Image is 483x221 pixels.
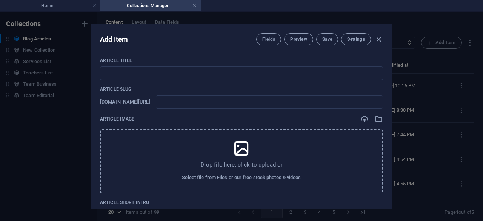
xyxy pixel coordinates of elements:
[100,86,383,92] p: Article Slug
[284,33,313,45] button: Preview
[200,161,283,168] p: Drop file here, click to upload or
[182,173,301,182] span: Select file from Files or our free stock photos & videos
[180,172,303,184] button: Select file from Files or our free stock photos & videos
[100,116,134,122] p: Article Image
[100,199,383,206] p: Article Short Intro
[256,33,281,45] button: Fields
[262,36,275,42] span: Fields
[100,35,128,44] h2: Add Item
[316,33,338,45] button: Save
[100,57,383,63] p: Article Title
[322,36,332,42] span: Save
[290,36,307,42] span: Preview
[100,97,151,107] h6: Slug is the URL under which this item can be found, so it must be unique.
[375,115,383,123] i: Select from file manager or stock photos
[341,33,371,45] button: Settings
[100,2,201,10] h4: Collections Manager
[347,36,365,42] span: Settings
